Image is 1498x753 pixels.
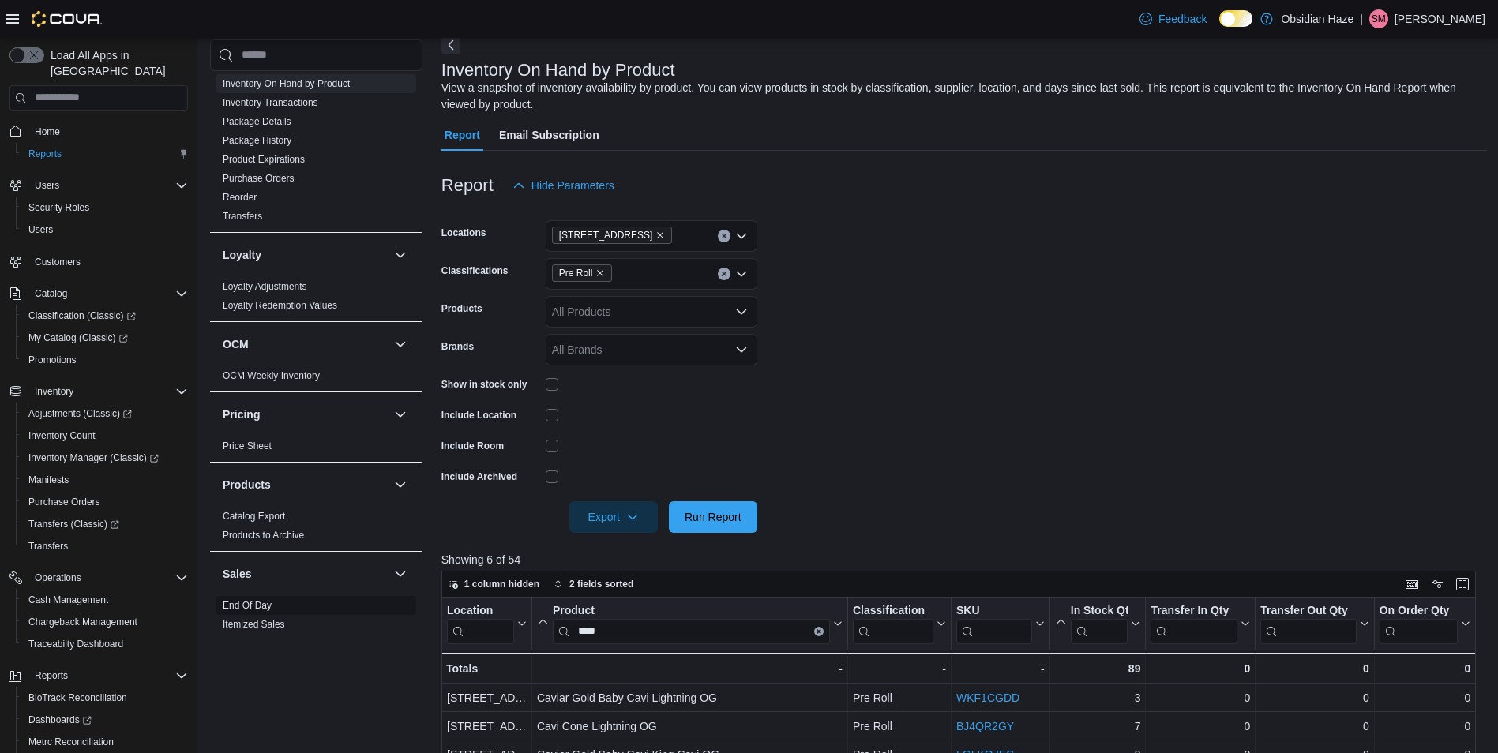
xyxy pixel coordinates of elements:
a: Transfers (Classic) [16,513,194,535]
button: Users [28,176,66,195]
div: Pricing [210,436,422,462]
span: Customers [28,252,188,272]
button: 1 column hidden [442,575,546,594]
button: Loyalty [391,245,410,264]
span: Customers [35,256,81,268]
div: 0 [1151,659,1250,678]
div: 0 [1379,659,1470,678]
h3: Report [441,176,494,195]
a: Catalog Export [223,511,285,522]
div: Pre Roll [853,717,946,736]
a: Metrc Reconciliation [22,732,120,751]
button: Hide Parameters [506,170,621,201]
button: Transfer In Qty [1151,603,1250,643]
span: Product Expirations [223,153,305,166]
button: Reports [16,143,194,165]
button: Reports [28,666,74,685]
div: Classification [853,603,933,618]
div: Product [553,603,830,643]
span: SM [1372,9,1386,28]
span: Metrc Reconciliation [28,736,114,748]
span: Email Subscription [499,119,599,151]
a: Reports [22,144,68,163]
a: Loyalty Adjustments [223,281,307,292]
span: My Catalog (Classic) [22,328,188,347]
span: Pre Roll [552,264,613,282]
button: Run Report [669,501,757,533]
a: Dashboards [22,710,98,729]
button: Transfer Out Qty [1260,603,1368,643]
p: [PERSON_NAME] [1395,9,1485,28]
button: Sales [391,564,410,583]
span: Chargeback Management [28,616,137,628]
span: Hide Parameters [531,178,614,193]
span: Inventory Count [28,429,96,442]
button: Enter fullscreen [1453,575,1472,594]
a: Purchase Orders [223,173,295,184]
button: OCM [223,336,388,352]
div: - [956,659,1045,678]
a: Transfers [22,537,74,556]
a: Dashboards [16,709,194,731]
button: Traceabilty Dashboard [16,633,194,655]
span: My Catalog (Classic) [28,332,128,344]
span: Loyalty Adjustments [223,280,307,293]
button: OCM [391,335,410,354]
span: Report [445,119,480,151]
span: Package Details [223,115,291,128]
span: Dark Mode [1219,27,1220,28]
div: Transfer Out Qty [1260,603,1356,618]
span: Load All Apps in [GEOGRAPHIC_DATA] [44,47,188,79]
button: In Stock Qty [1055,603,1141,643]
a: Transfers (Classic) [22,515,126,534]
div: Soledad Muro [1369,9,1388,28]
span: 1 column hidden [464,578,539,590]
span: Operations [35,571,81,584]
span: Purchase Orders [28,496,100,508]
a: Classification (Classic) [16,305,194,327]
div: 0 [1260,659,1368,678]
div: View a snapshot of inventory availability by product. You can view products in stock by classific... [441,80,1479,113]
button: Operations [28,568,88,587]
h3: Pricing [223,406,260,422]
span: Products to Archive [223,529,304,541]
label: Show in stock only [441,378,527,391]
a: Manifests [22,470,75,489]
a: Cash Management [22,590,115,609]
label: Include Archived [441,470,517,483]
span: Run Report [685,509,741,525]
button: Clear input [814,626,824,635]
div: Pre Roll [853,688,946,707]
a: Product Expirations [223,154,305,165]
a: Price Sheet [223,440,272,451]
button: Open list of options [735,268,748,280]
span: Manifests [28,474,69,486]
span: Users [28,223,53,236]
a: Inventory Manager (Classic) [22,448,165,467]
span: Purchase Orders [223,172,295,185]
button: Classification [853,603,946,643]
button: Cash Management [16,589,194,611]
label: Brands [441,340,474,353]
div: Products [210,507,422,551]
span: Purchase Orders [22,493,188,511]
span: 1600 Ave O [552,227,673,244]
span: Adjustments (Classic) [28,407,132,420]
span: Cash Management [22,590,188,609]
a: Chargeback Management [22,613,144,631]
span: Inventory Count [22,426,188,445]
span: Home [28,122,188,141]
span: Catalog [35,287,67,300]
div: 89 [1055,659,1141,678]
h3: OCM [223,336,249,352]
button: Inventory [3,380,194,403]
label: Include Location [441,409,516,421]
button: Clear input [718,268,730,280]
a: Classification (Classic) [22,306,142,325]
div: On Order Qty [1379,603,1458,618]
div: On Order Qty [1379,603,1458,643]
a: Package Details [223,116,291,127]
span: Export [579,501,648,533]
span: Manifests [22,470,188,489]
span: Reports [35,669,68,682]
